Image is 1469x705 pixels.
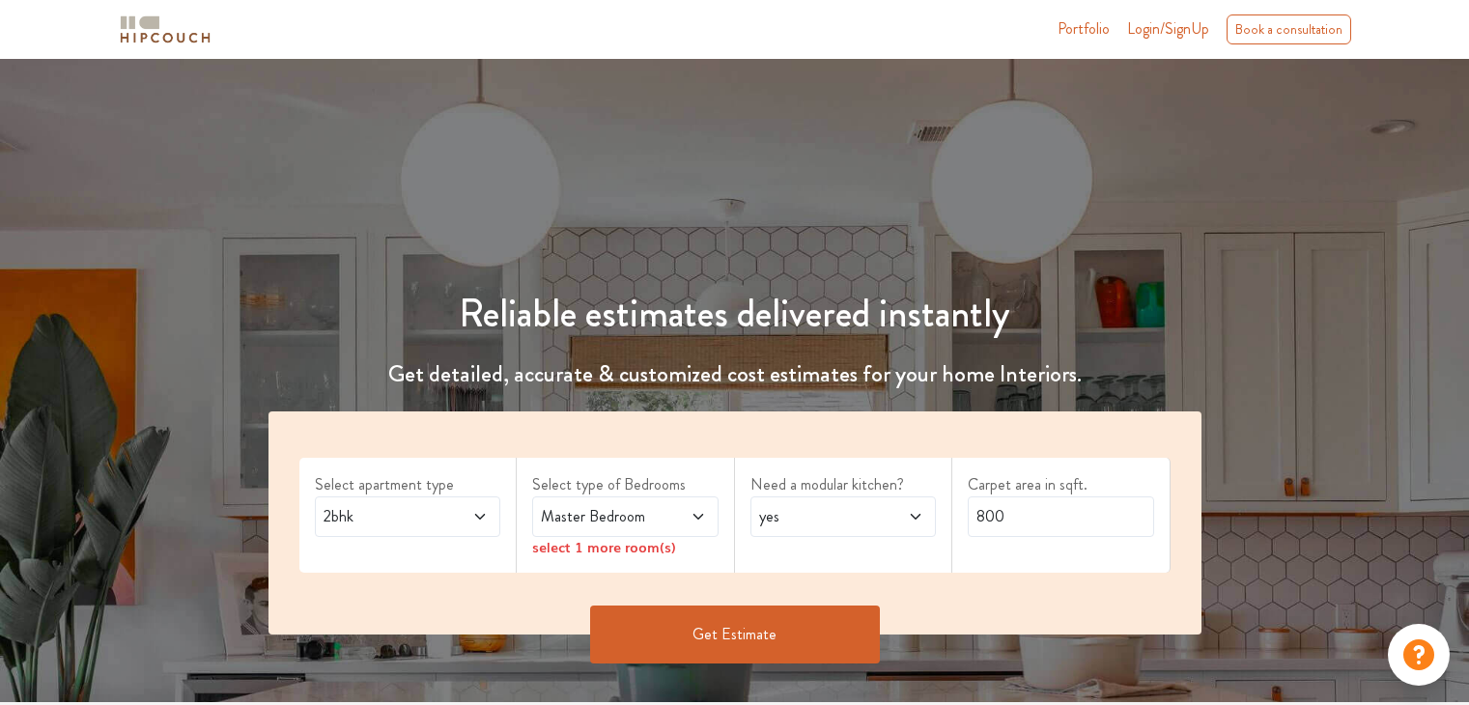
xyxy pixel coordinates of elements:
h1: Reliable estimates delivered instantly [257,291,1213,337]
button: Get Estimate [590,606,880,663]
label: Select apartment type [315,473,501,496]
h4: Get detailed, accurate & customized cost estimates for your home Interiors. [257,360,1213,388]
label: Need a modular kitchen? [750,473,937,496]
img: logo-horizontal.svg [117,13,213,46]
span: 2bhk [320,505,446,528]
div: Book a consultation [1227,14,1351,44]
div: select 1 more room(s) [532,537,719,557]
a: Portfolio [1058,17,1110,41]
span: yes [755,505,882,528]
span: Master Bedroom [537,505,664,528]
span: Login/SignUp [1127,17,1209,40]
label: Carpet area in sqft. [968,473,1154,496]
span: logo-horizontal.svg [117,8,213,51]
input: Enter area sqft [968,496,1154,537]
label: Select type of Bedrooms [532,473,719,496]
